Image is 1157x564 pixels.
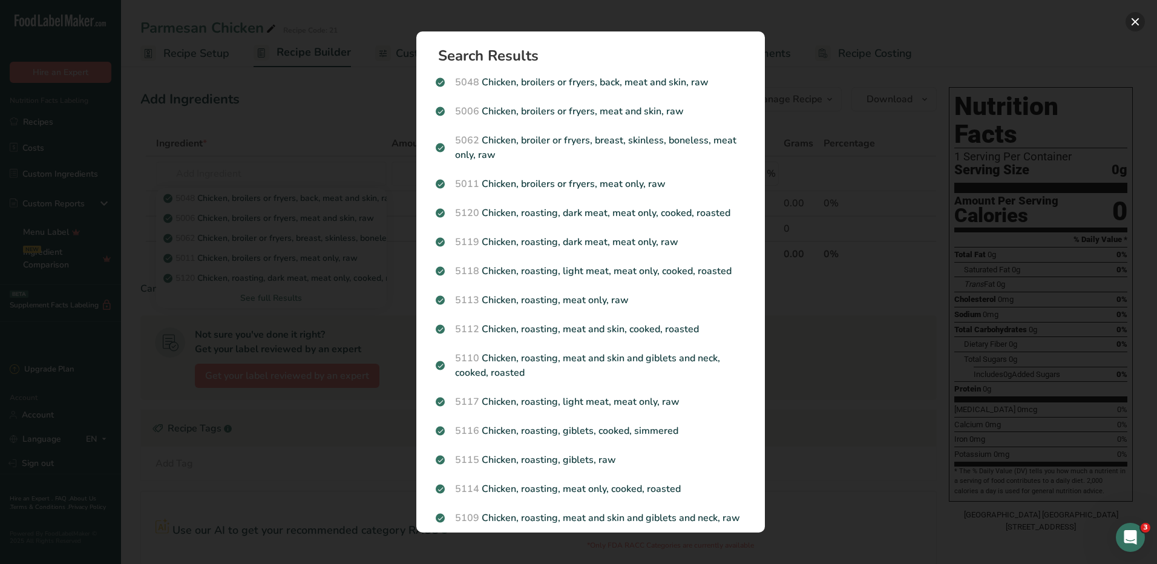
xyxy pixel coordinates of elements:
[43,99,194,112] div: #24430069 • Resolved
[455,105,479,118] span: 5006
[43,42,194,54] div: Support
[436,351,746,380] p: Chicken, roasting, meat and skin and giblets and neck, cooked, roasted
[212,5,234,27] div: Close
[436,206,746,220] p: Chicken, roasting, dark meat, meat only, cooked, roasted
[206,408,229,416] span: News
[455,424,479,438] span: 5116
[455,453,479,467] span: 5115
[436,395,746,409] p: Chicken, roasting, light meat, meat only, raw
[455,76,479,89] span: 5048
[160,408,179,416] span: Help
[11,408,36,416] span: Home
[1116,523,1145,552] iframe: Intercom live chat
[1141,523,1150,533] span: 3
[455,235,479,249] span: 5119
[194,378,242,426] button: News
[98,5,146,26] h1: Tickets
[455,264,479,278] span: 5118
[436,235,746,249] p: Chicken, roasting, dark meat, meat only, raw
[436,322,746,336] p: Chicken, roasting, meat and skin, cooked, roasted
[97,378,145,426] button: Tickets
[455,352,479,365] span: 5110
[436,293,746,307] p: Chicken, roasting, meat only, raw
[455,293,479,307] span: 5113
[436,511,746,525] p: Chicken, roasting, meat and skin and giblets and neck, raw
[52,408,94,416] span: Messages
[436,75,746,90] p: Chicken, broilers or fryers, back, meat and skin, raw
[455,134,479,147] span: 5062
[436,424,746,438] p: Chicken, roasting, giblets, cooked, simmered
[438,48,753,63] h1: Search Results
[436,177,746,191] p: Chicken, broilers or fryers, meat only, raw
[48,378,97,426] button: Messages
[455,177,479,191] span: 5011
[455,323,479,336] span: 5112
[436,453,746,467] p: Chicken, roasting, giblets, raw
[43,54,194,67] div: #26428285 • Resolved
[455,395,479,408] span: 5117
[455,482,479,496] span: 5114
[43,87,194,99] div: Support
[436,133,746,162] p: Chicken, broiler or fryers, breast, skinless, boneless, meat only, raw
[104,408,138,416] span: Tickets
[436,104,746,119] p: Chicken, broilers or fryers, meat and skin, raw
[455,511,479,525] span: 5109
[436,482,746,496] p: Chicken, roasting, meat only, cooked, roasted
[436,264,746,278] p: Chicken, roasting, light meat, meat only, cooked, roasted
[145,378,194,426] button: Help
[455,206,479,220] span: 5120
